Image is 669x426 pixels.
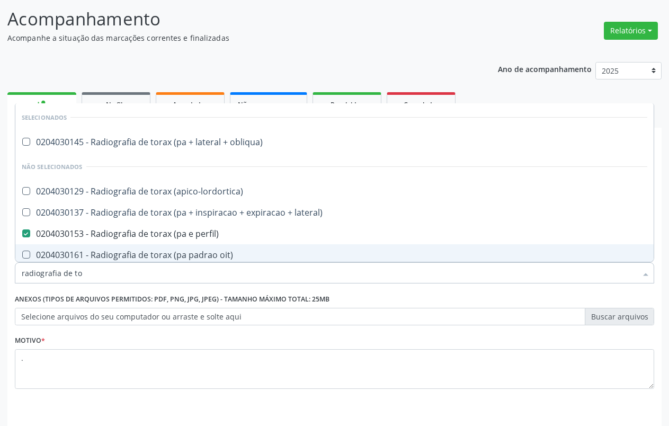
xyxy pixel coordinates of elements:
label: Motivo [15,333,45,349]
button: Relatórios [604,22,658,40]
span: Não compareceram [238,100,299,109]
span: Na fila [106,100,126,109]
div: 0204030137 - Radiografia de torax (pa + inspiracao + expiracao + lateral) [22,208,647,217]
label: Anexos (Tipos de arquivos permitidos: PDF, PNG, JPG, JPEG) - Tamanho máximo total: 25MB [15,291,329,308]
span: Cancelados [404,100,439,109]
p: Acompanhe a situação das marcações correntes e finalizadas [7,32,466,43]
div: 0204030153 - Radiografia de torax (pa e perfil) [22,229,647,238]
span: Resolvidos [331,100,363,109]
span: Agendados [173,100,208,109]
p: Acompanhamento [7,6,466,32]
div: person_add [36,99,48,110]
input: Buscar por procedimentos [22,262,637,283]
div: 0204030129 - Radiografia de torax (apico-lordortica) [22,187,647,196]
p: Ano de acompanhamento [498,62,592,75]
div: 0204030145 - Radiografia de torax (pa + lateral + obliqua) [22,138,647,146]
div: 0204030161 - Radiografia de torax (pa padrao oit) [22,251,647,259]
